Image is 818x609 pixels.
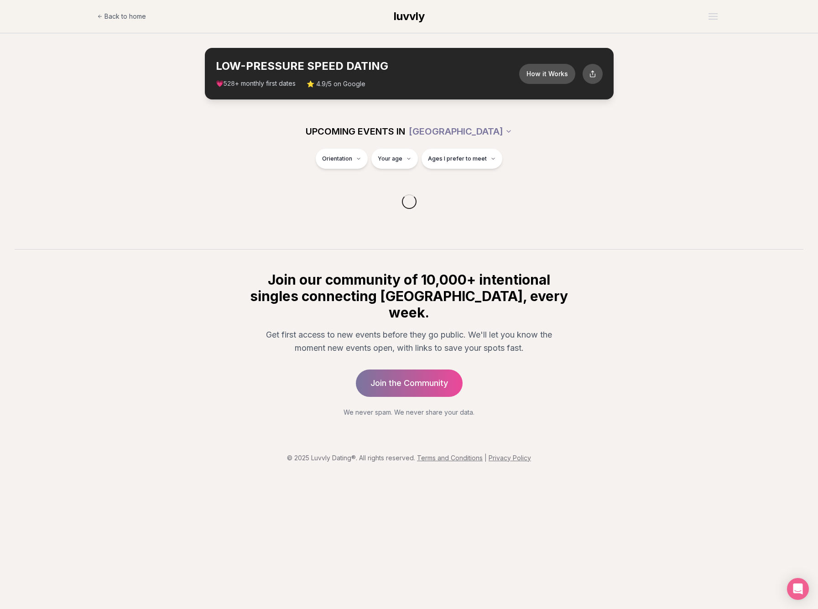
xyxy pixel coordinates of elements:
span: ⭐ 4.9/5 on Google [307,79,365,88]
a: Privacy Policy [489,454,531,462]
span: Orientation [322,155,352,162]
p: We never spam. We never share your data. [249,408,570,417]
span: 💗 + monthly first dates [216,79,296,88]
div: Open Intercom Messenger [787,578,809,600]
a: luvvly [394,9,425,24]
span: | [485,454,487,462]
a: Terms and Conditions [417,454,483,462]
button: [GEOGRAPHIC_DATA] [409,121,512,141]
button: Your age [371,149,418,169]
button: Ages I prefer to meet [422,149,502,169]
a: Back to home [97,7,146,26]
p: © 2025 Luvvly Dating®. All rights reserved. [7,453,811,463]
p: Get first access to new events before they go public. We'll let you know the moment new events op... [256,328,563,355]
span: Back to home [104,12,146,21]
span: luvvly [394,10,425,23]
button: Open menu [705,10,721,23]
a: Join the Community [356,370,463,397]
span: Your age [378,155,402,162]
h2: LOW-PRESSURE SPEED DATING [216,59,519,73]
button: Orientation [316,149,368,169]
span: Ages I prefer to meet [428,155,487,162]
span: UPCOMING EVENTS IN [306,125,405,138]
button: How it Works [519,64,575,84]
h2: Join our community of 10,000+ intentional singles connecting [GEOGRAPHIC_DATA], every week. [249,271,570,321]
span: 528 [224,80,235,88]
